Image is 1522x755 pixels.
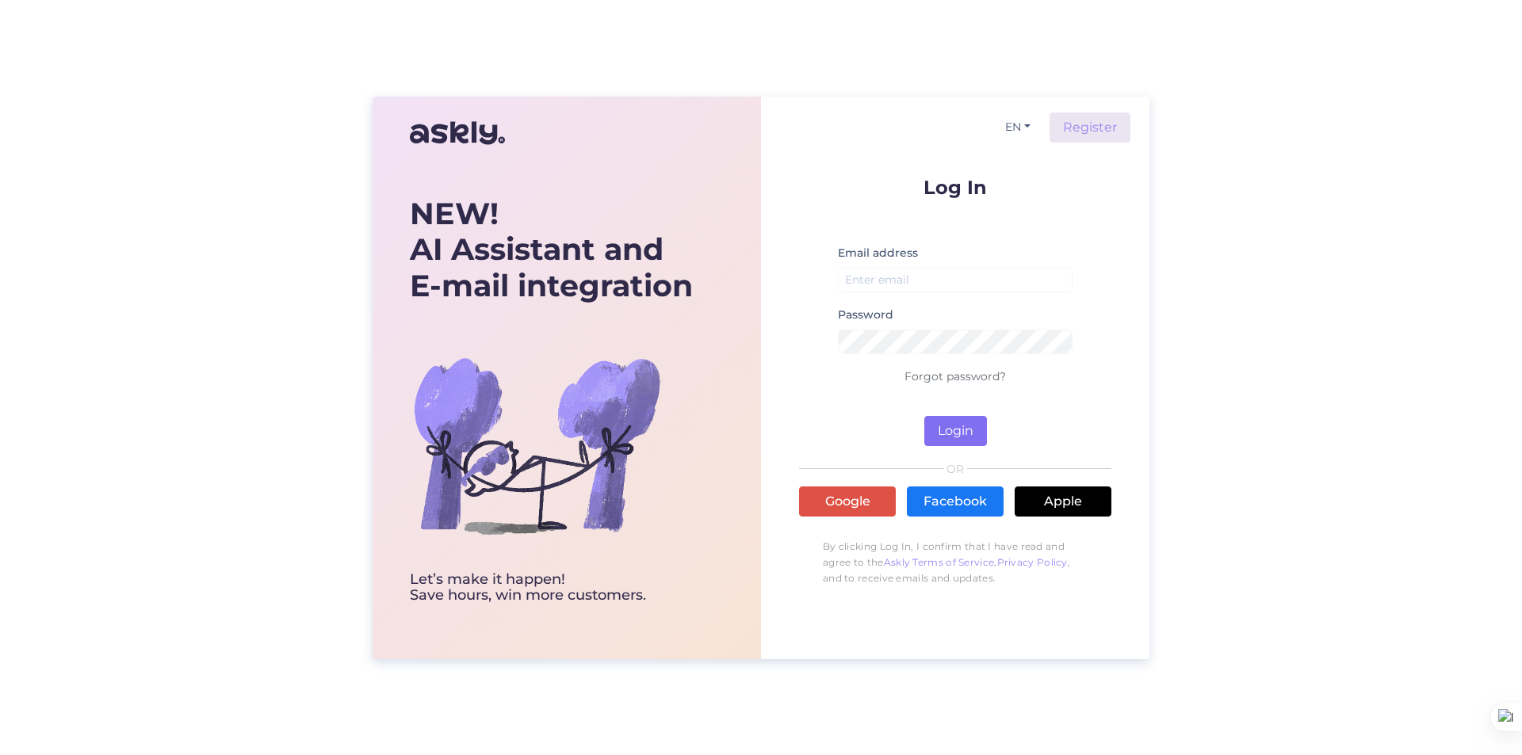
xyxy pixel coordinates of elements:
[904,369,1006,383] a: Forgot password?
[410,196,693,304] div: AI Assistant and E-mail integration
[1050,112,1130,143] a: Register
[838,268,1073,292] input: Enter email
[1015,486,1111,517] a: Apple
[838,307,893,323] label: Password
[907,486,1004,517] a: Facebook
[944,463,967,475] span: OR
[997,556,1068,568] a: Privacy Policy
[410,114,505,152] img: Askly
[410,572,693,604] div: Let’s make it happen! Save hours, win more customers.
[799,531,1111,594] p: By clicking Log In, I confirm that I have read and agree to the , , and to receive emails and upd...
[999,116,1037,139] button: EN
[884,556,995,568] a: Askly Terms of Service
[838,245,918,261] label: Email address
[799,486,896,517] a: Google
[799,177,1111,197] p: Log In
[410,318,663,572] img: bg-askly
[924,416,987,446] button: Login
[410,195,499,232] b: NEW!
